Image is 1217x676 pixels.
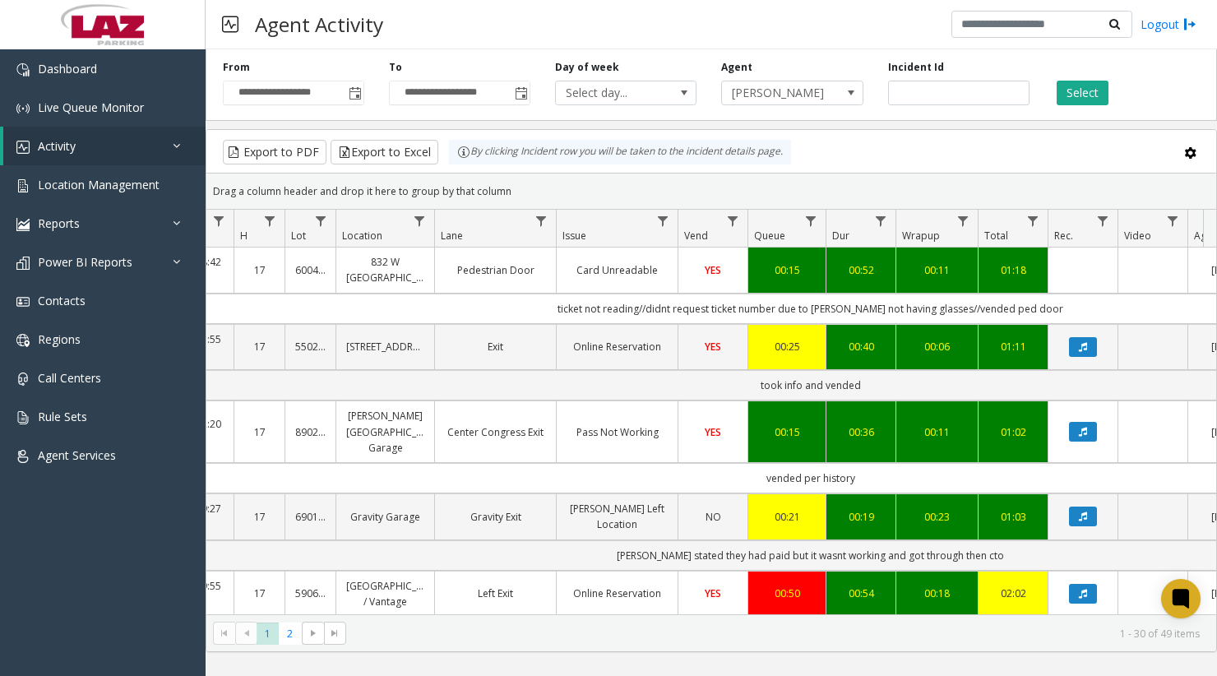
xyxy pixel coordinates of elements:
[758,424,816,440] a: 00:15
[244,339,275,354] a: 17
[328,627,341,640] span: Go to the last page
[310,210,332,232] a: Lot Filter Menu
[307,627,320,640] span: Go to the next page
[295,586,326,601] a: 590672
[567,586,668,601] a: Online Reservation
[356,627,1200,641] kendo-pager-info: 1 - 30 of 49 items
[722,81,834,104] span: [PERSON_NAME]
[836,262,886,278] a: 00:52
[16,63,30,76] img: 'icon'
[1054,229,1073,243] span: Rec.
[302,622,324,645] span: Go to the next page
[1022,210,1044,232] a: Total Filter Menu
[555,60,619,75] label: Day of week
[38,370,101,386] span: Call Centers
[38,293,86,308] span: Contacts
[758,262,816,278] a: 00:15
[345,81,363,104] span: Toggle popup
[38,254,132,270] span: Power BI Reports
[800,210,822,232] a: Queue Filter Menu
[906,509,968,525] div: 00:23
[259,210,281,232] a: H Filter Menu
[758,586,816,601] div: 00:50
[836,424,886,440] a: 00:36
[291,229,306,243] span: Lot
[906,586,968,601] a: 00:18
[16,411,30,424] img: 'icon'
[684,229,708,243] span: Vend
[206,177,1216,206] div: Drag a column header and drop it here to group by that column
[409,210,431,232] a: Location Filter Menu
[16,102,30,115] img: 'icon'
[952,210,974,232] a: Wrapup Filter Menu
[16,450,30,463] img: 'icon'
[331,140,438,164] button: Export to Excel
[988,586,1038,601] a: 02:02
[445,509,546,525] a: Gravity Exit
[906,262,968,278] a: 00:11
[38,177,160,192] span: Location Management
[511,81,530,104] span: Toggle popup
[223,140,326,164] button: Export to PDF
[38,409,87,424] span: Rule Sets
[38,447,116,463] span: Agent Services
[688,339,738,354] a: YES
[758,339,816,354] a: 00:25
[244,262,275,278] a: 17
[988,339,1038,354] a: 01:11
[38,61,97,76] span: Dashboard
[722,210,744,232] a: Vend Filter Menu
[754,229,785,243] span: Queue
[836,586,886,601] div: 00:54
[1141,16,1196,33] a: Logout
[441,229,463,243] span: Lane
[836,509,886,525] a: 00:19
[1124,229,1151,243] span: Video
[721,60,752,75] label: Agent
[445,339,546,354] a: Exit
[984,229,1008,243] span: Total
[652,210,674,232] a: Issue Filter Menu
[240,229,248,243] span: H
[1162,210,1184,232] a: Video Filter Menu
[988,262,1038,278] div: 01:18
[556,81,668,104] span: Select day...
[208,210,230,232] a: Date Filter Menu
[38,138,76,154] span: Activity
[906,424,968,440] a: 00:11
[342,229,382,243] span: Location
[836,339,886,354] a: 00:40
[346,509,424,525] a: Gravity Garage
[705,586,721,600] span: YES
[389,60,402,75] label: To
[705,263,721,277] span: YES
[445,586,546,601] a: Left Exit
[445,262,546,278] a: Pedestrian Door
[295,339,326,354] a: 550278
[906,339,968,354] a: 00:06
[295,509,326,525] a: 690130
[988,424,1038,440] a: 01:02
[16,334,30,347] img: 'icon'
[567,262,668,278] a: Card Unreadable
[3,127,206,165] a: Activity
[38,331,81,347] span: Regions
[870,210,892,232] a: Dur Filter Menu
[562,229,586,243] span: Issue
[445,424,546,440] a: Center Congress Exit
[295,424,326,440] a: 890202
[449,140,791,164] div: By clicking Incident row you will be taken to the incident details page.
[567,339,668,354] a: Online Reservation
[688,262,738,278] a: YES
[902,229,940,243] span: Wrapup
[988,509,1038,525] a: 01:03
[244,509,275,525] a: 17
[206,210,1216,614] div: Data table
